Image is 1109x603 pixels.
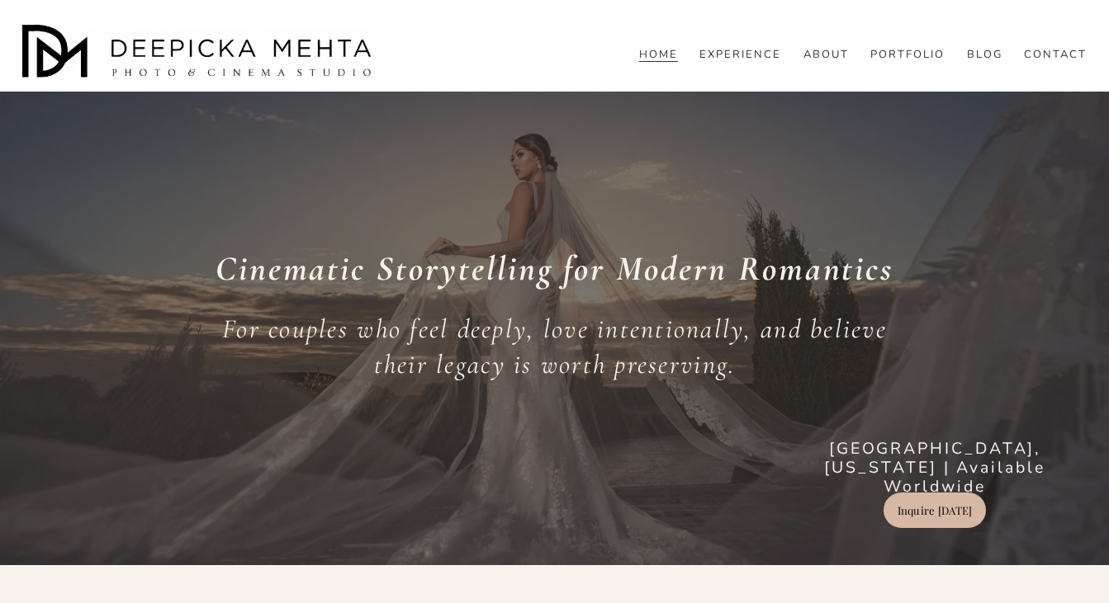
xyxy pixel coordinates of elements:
[803,48,849,63] a: ABOUT
[967,49,1002,62] span: BLOG
[783,439,1087,497] p: [GEOGRAPHIC_DATA], [US_STATE] | Available Worldwide
[22,25,377,82] img: Austin Wedding Photographer - Deepicka Mehta Photography &amp; Cinematography
[699,48,781,63] a: EXPERIENCE
[967,48,1002,63] a: folder dropdown
[222,313,895,380] em: For couples who feel deeply, love intentionally, and believe their legacy is worth preserving.
[884,492,986,528] a: Inquire [DATE]
[870,48,945,63] a: PORTFOLIO
[639,48,678,63] a: HOME
[216,247,893,290] em: Cinematic Storytelling for Modern Romantics
[1024,48,1087,63] a: CONTACT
